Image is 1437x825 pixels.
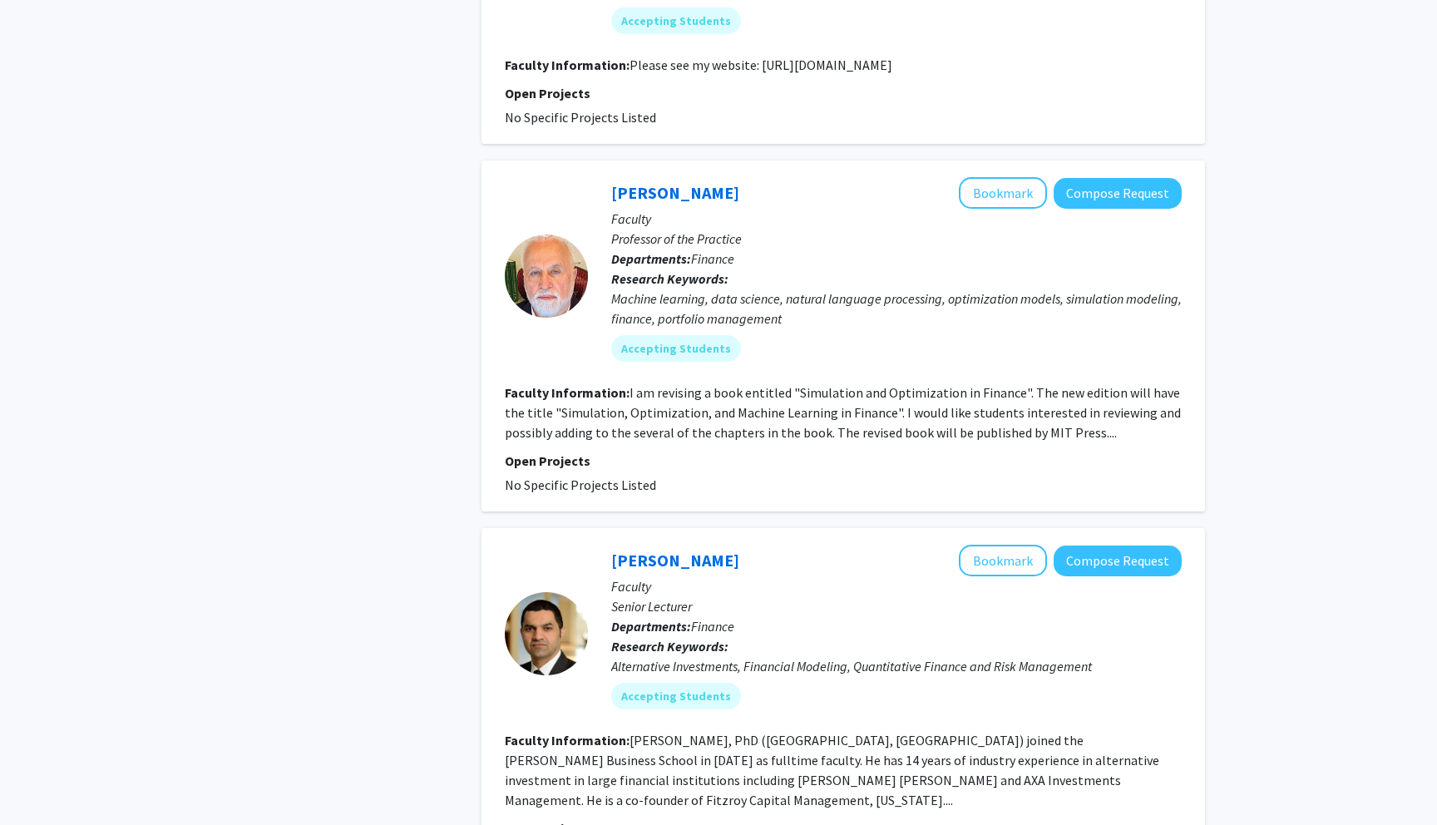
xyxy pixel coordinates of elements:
button: Add Frank Fabozzi to Bookmarks [959,177,1047,209]
p: Open Projects [505,83,1182,103]
b: Research Keywords: [611,638,728,655]
p: Senior Lecturer [611,596,1182,616]
span: Finance [691,618,734,635]
b: Departments: [611,618,691,635]
div: Alternative Investments, Financial Modeling, Quantitative Finance and Risk Management [611,656,1182,676]
button: Add Ahmad Ajakh to Bookmarks [959,545,1047,576]
fg-read-more: [PERSON_NAME], PhD ([GEOGRAPHIC_DATA], [GEOGRAPHIC_DATA]) joined the [PERSON_NAME] Business Schoo... [505,732,1159,808]
b: Research Keywords: [611,270,728,287]
span: No Specific Projects Listed [505,477,656,493]
div: Machine learning, data science, natural language processing, optimization models, simulation mode... [611,289,1182,329]
mat-chip: Accepting Students [611,7,741,34]
b: Faculty Information: [505,57,630,73]
iframe: Chat [12,750,71,813]
p: Faculty [611,576,1182,596]
a: [PERSON_NAME] [611,550,739,571]
b: Faculty Information: [505,384,630,401]
span: No Specific Projects Listed [505,109,656,126]
p: Professor of the Practice [611,229,1182,249]
mat-chip: Accepting Students [611,335,741,362]
span: Finance [691,250,734,267]
a: [PERSON_NAME] [611,182,739,203]
mat-chip: Accepting Students [611,683,741,709]
b: Faculty Information: [505,732,630,748]
button: Compose Request to Frank Fabozzi [1054,178,1182,209]
p: Open Projects [505,451,1182,471]
b: Departments: [611,250,691,267]
p: Faculty [611,209,1182,229]
button: Compose Request to Ahmad Ajakh [1054,546,1182,576]
fg-read-more: I am revising a book entitled "Simulation and Optimization in Finance". The new edition will have... [505,384,1181,441]
fg-read-more: Please see my website: [URL][DOMAIN_NAME] [630,57,892,73]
